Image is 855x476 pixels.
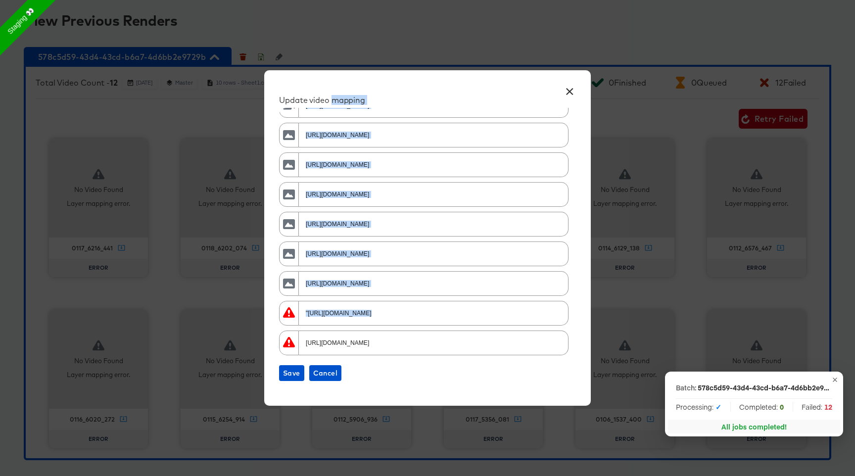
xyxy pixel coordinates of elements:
[300,298,565,320] input: New Mapping value
[698,382,832,392] div: 578c5d59-43d4-43cd-b6a7-4d6bb2e9729b
[780,402,784,412] strong: 0
[279,365,304,381] button: Save
[300,328,565,349] input: New Mapping value
[300,120,565,142] input: New Mapping value
[561,80,578,98] button: ×
[300,239,565,260] input: New Mapping value
[721,422,787,431] div: All jobs completed!
[283,367,300,380] span: Save
[300,269,565,290] input: New Mapping value
[300,180,565,201] input: New Mapping value
[313,367,337,380] span: Cancel
[309,365,341,381] button: Cancel
[676,382,696,392] p: Batch:
[676,402,721,412] span: Processing:
[802,402,832,412] span: Failed:
[824,402,832,412] strong: 12
[739,402,784,412] span: Completed:
[300,150,565,171] input: New Mapping value
[300,209,565,231] input: New Mapping value
[279,95,576,105] div: Update video mapping
[715,402,721,412] strong: ✓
